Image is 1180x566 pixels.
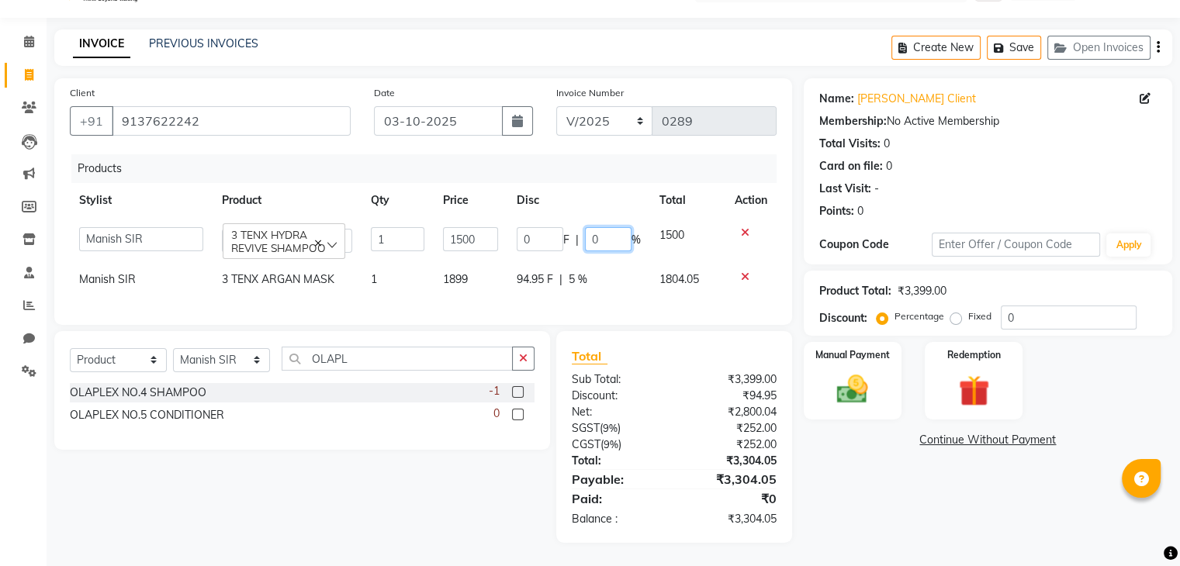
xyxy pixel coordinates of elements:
div: 0 [886,158,892,174]
div: ₹0 [674,489,788,508]
input: Search or Scan [282,347,513,371]
span: Manish SIR [79,272,136,286]
th: Action [725,183,777,218]
a: Continue Without Payment [807,432,1169,448]
span: SGST [572,421,600,435]
a: [PERSON_NAME] Client [857,91,976,107]
span: F [563,232,569,248]
label: Date [374,86,395,100]
span: 9% [603,422,618,434]
div: Products [71,154,788,183]
img: _gift.svg [949,371,999,410]
div: Total: [560,453,674,469]
img: _cash.svg [827,371,877,407]
div: Membership: [819,113,887,129]
input: Search by Name/Mobile/Email/Code [112,106,351,136]
span: % [632,232,641,248]
span: -1 [489,383,500,399]
div: ₹3,304.05 [674,470,788,488]
button: Open Invoices [1047,36,1151,60]
span: | [559,271,562,288]
div: Last Visit: [819,181,871,197]
a: INVOICE [73,30,130,58]
th: Disc [507,183,650,218]
div: Payable: [560,470,674,488]
div: - [874,181,879,197]
div: Paid: [560,489,674,508]
div: Sub Total: [560,371,674,388]
label: Redemption [947,348,1001,362]
div: OLAPLEX NO.5 CONDITIONER [70,407,224,423]
div: Coupon Code [819,236,932,253]
th: Price [434,183,507,218]
label: Percentage [895,309,944,323]
span: 9% [604,438,618,450]
label: Manual Payment [815,348,890,362]
div: ₹3,399.00 [674,371,788,388]
div: Discount: [560,388,674,404]
span: Total [572,348,607,364]
span: 3 TENX ARGAN MASK [222,272,334,286]
span: | [576,232,579,248]
input: Enter Offer / Coupon Code [932,233,1101,257]
span: 1804.05 [659,272,699,286]
span: 1899 [443,272,468,286]
span: 3 TENX HYDRA REVIVE SHAMPOO [231,228,326,254]
div: ₹2,800.04 [674,404,788,420]
div: No Active Membership [819,113,1157,129]
button: Apply [1106,233,1151,257]
div: ₹3,399.00 [898,283,946,299]
div: Balance : [560,511,674,527]
span: 5 % [569,271,587,288]
label: Fixed [968,309,991,323]
label: Invoice Number [556,86,624,100]
span: 0 [493,406,500,422]
div: ₹3,304.05 [674,511,788,527]
th: Stylist [70,183,213,218]
th: Total [650,183,725,218]
span: CGST [572,437,600,451]
div: 0 [884,136,890,152]
div: 0 [857,203,863,219]
label: Client [70,86,95,100]
span: 1 [371,272,377,286]
div: ₹3,304.05 [674,453,788,469]
a: PREVIOUS INVOICES [149,36,258,50]
div: ₹94.95 [674,388,788,404]
span: 94.95 F [517,271,553,288]
span: 1500 [659,228,684,242]
div: Name: [819,91,854,107]
div: Discount: [819,310,867,326]
div: ₹252.00 [674,420,788,437]
button: Save [987,36,1041,60]
div: Total Visits: [819,136,881,152]
div: Net: [560,404,674,420]
div: ( ) [560,420,674,437]
button: Create New [891,36,981,60]
div: ₹252.00 [674,437,788,453]
th: Qty [362,183,434,218]
th: Product [213,183,362,218]
div: Card on file: [819,158,883,174]
button: +91 [70,106,113,136]
div: Product Total: [819,283,891,299]
div: ( ) [560,437,674,453]
div: OLAPLEX NO.4 SHAMPOO [70,385,206,401]
div: Points: [819,203,854,219]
